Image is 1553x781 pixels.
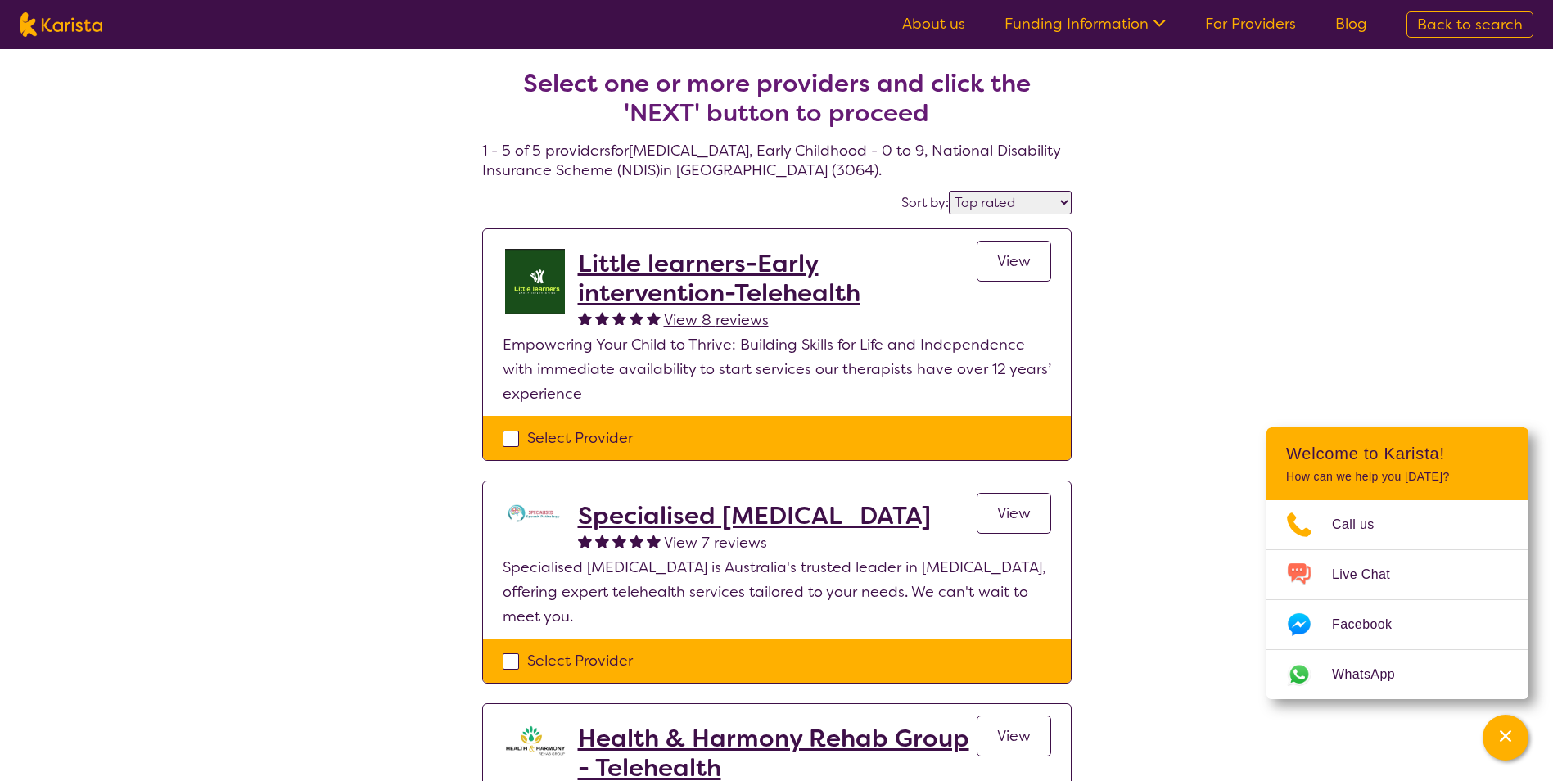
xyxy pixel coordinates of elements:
[612,311,626,325] img: fullstar
[1406,11,1533,38] a: Back to search
[612,534,626,548] img: fullstar
[595,534,609,548] img: fullstar
[977,493,1051,534] a: View
[578,249,977,308] a: Little learners-Early intervention-Telehealth
[503,332,1051,406] p: Empowering Your Child to Thrive: Building Skills for Life and Independence with immediate availab...
[595,311,609,325] img: fullstar
[482,29,1072,180] h4: 1 - 5 of 5 providers for [MEDICAL_DATA] , Early Childhood - 0 to 9 , National Disability Insuranc...
[578,501,931,530] a: Specialised [MEDICAL_DATA]
[1266,500,1528,699] ul: Choose channel
[1417,15,1523,34] span: Back to search
[1266,427,1528,699] div: Channel Menu
[1332,562,1410,587] span: Live Chat
[997,503,1031,523] span: View
[1483,715,1528,761] button: Channel Menu
[997,251,1031,271] span: View
[901,194,949,211] label: Sort by:
[1286,470,1509,484] p: How can we help you [DATE]?
[503,249,568,314] img: f55hkdaos5cvjyfbzwno.jpg
[502,69,1052,128] h2: Select one or more providers and click the 'NEXT' button to proceed
[503,501,568,526] img: tc7lufxpovpqcirzzyzq.png
[630,311,643,325] img: fullstar
[664,308,769,332] a: View 8 reviews
[1332,662,1415,687] span: WhatsApp
[902,14,965,34] a: About us
[997,726,1031,746] span: View
[1332,512,1394,537] span: Call us
[1332,612,1411,637] span: Facebook
[664,310,769,330] span: View 8 reviews
[1335,14,1367,34] a: Blog
[977,241,1051,282] a: View
[503,724,568,756] img: ztak9tblhgtrn1fit8ap.png
[647,534,661,548] img: fullstar
[664,533,767,553] span: View 7 reviews
[503,555,1051,629] p: Specialised [MEDICAL_DATA] is Australia's trusted leader in [MEDICAL_DATA], offering expert teleh...
[977,716,1051,756] a: View
[647,311,661,325] img: fullstar
[578,311,592,325] img: fullstar
[630,534,643,548] img: fullstar
[578,534,592,548] img: fullstar
[1266,650,1528,699] a: Web link opens in a new tab.
[1004,14,1166,34] a: Funding Information
[20,12,102,37] img: Karista logo
[1286,444,1509,463] h2: Welcome to Karista!
[664,530,767,555] a: View 7 reviews
[1205,14,1296,34] a: For Providers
